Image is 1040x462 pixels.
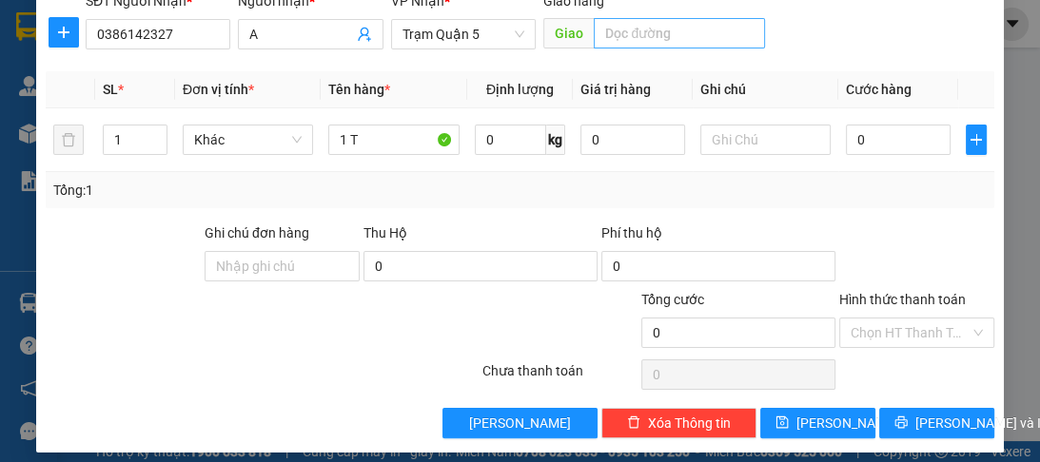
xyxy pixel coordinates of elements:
[601,222,835,251] div: Phí thu hộ
[49,25,78,40] span: plus
[328,82,390,97] span: Tên hàng
[641,292,704,307] span: Tổng cước
[894,415,908,431] span: printer
[205,251,360,281] input: Ghi chú đơn hàng
[53,180,403,201] div: Tổng: 1
[328,125,459,155] input: VD: Bàn, Ghế
[700,125,831,155] input: Ghi Chú
[796,413,898,433] span: [PERSON_NAME]
[469,413,571,433] span: [PERSON_NAME]
[49,17,79,48] button: plus
[648,413,731,433] span: Xóa Thông tin
[846,82,912,97] span: Cước hàng
[839,292,966,307] label: Hình thức thanh toán
[543,18,594,48] span: Giao
[103,82,118,97] span: SL
[183,82,254,97] span: Đơn vị tính
[580,125,685,155] input: 0
[580,82,651,97] span: Giá trị hàng
[402,20,524,48] span: Trạm Quận 5
[442,408,598,438] button: [PERSON_NAME]
[967,132,986,147] span: plus
[363,225,407,241] span: Thu Hộ
[966,125,987,155] button: plus
[627,415,640,431] span: delete
[775,415,789,431] span: save
[594,18,765,48] input: Dọc đường
[693,71,838,108] th: Ghi chú
[879,408,994,438] button: printer[PERSON_NAME] và In
[601,408,756,438] button: deleteXóa Thông tin
[546,125,565,155] span: kg
[760,408,875,438] button: save[PERSON_NAME]
[481,360,639,394] div: Chưa thanh toán
[486,82,554,97] span: Định lượng
[53,125,84,155] button: delete
[205,225,309,241] label: Ghi chú đơn hàng
[194,125,302,154] span: Khác
[357,27,372,42] span: user-add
